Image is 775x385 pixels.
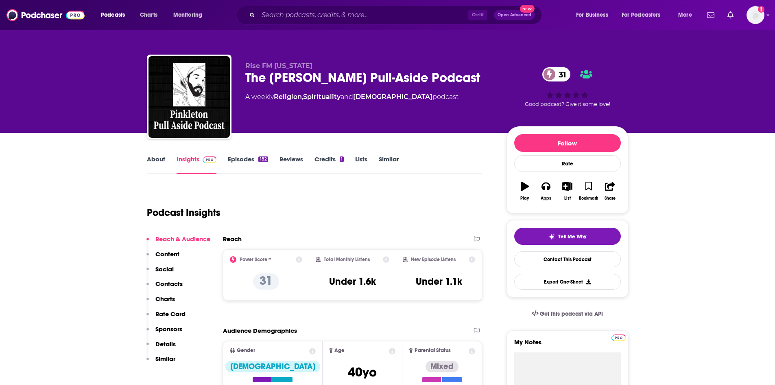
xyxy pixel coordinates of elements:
[155,355,175,363] p: Similar
[146,235,210,250] button: Reach & Audience
[146,250,179,265] button: Content
[411,257,456,262] h2: New Episode Listens
[146,325,182,340] button: Sponsors
[240,257,271,262] h2: Power Score™
[135,9,162,22] a: Charts
[611,334,626,341] img: Podchaser Pro
[237,348,255,353] span: Gender
[155,340,176,348] p: Details
[253,273,279,290] p: 31
[514,176,535,206] button: Play
[155,325,182,333] p: Sponsors
[203,156,217,163] img: Podchaser Pro
[155,235,210,243] p: Reach & Audience
[258,156,268,162] div: 182
[622,9,661,21] span: For Podcasters
[558,233,586,240] span: Tell Me Why
[155,250,179,258] p: Content
[514,251,621,267] a: Contact This Podcast
[177,155,217,174] a: InsightsPodchaser Pro
[506,62,629,112] div: 31Good podcast? Give it some love!
[426,361,458,372] div: Mixed
[329,275,376,288] h3: Under 1.6k
[564,196,571,201] div: List
[245,62,312,70] span: Rise FM [US_STATE]
[498,13,531,17] span: Open Advanced
[140,9,157,21] span: Charts
[334,348,345,353] span: Age
[146,280,183,295] button: Contacts
[758,6,764,13] svg: Add a profile image
[747,6,764,24] span: Logged in as smacnaughton
[303,93,341,101] a: Spirituality
[340,156,344,162] div: 1
[599,176,620,206] button: Share
[146,295,175,310] button: Charts
[146,265,174,280] button: Social
[155,310,186,318] p: Rate Card
[541,196,551,201] div: Apps
[514,155,621,172] div: Rate
[95,9,135,22] button: open menu
[520,5,535,13] span: New
[155,280,183,288] p: Contacts
[514,228,621,245] button: tell me why sparkleTell Me Why
[258,9,468,22] input: Search podcasts, credits, & more...
[468,10,487,20] span: Ctrl K
[147,207,220,219] h1: Podcast Insights
[540,310,603,317] span: Get this podcast via API
[101,9,125,21] span: Podcasts
[148,56,230,138] img: The Pinkleton Pull-Aside Podcast
[724,8,737,22] a: Show notifications dropdown
[747,6,764,24] button: Show profile menu
[520,196,529,201] div: Play
[348,364,377,380] span: 40 yo
[274,93,302,101] a: Religion
[542,67,570,81] a: 31
[576,9,608,21] span: For Business
[514,134,621,152] button: Follow
[223,235,242,243] h2: Reach
[379,155,399,174] a: Similar
[704,8,718,22] a: Show notifications dropdown
[324,257,370,262] h2: Total Monthly Listens
[302,93,303,101] span: ,
[579,196,598,201] div: Bookmark
[557,176,578,206] button: List
[168,9,213,22] button: open menu
[244,6,550,24] div: Search podcasts, credits, & more...
[146,355,175,370] button: Similar
[225,361,320,372] div: [DEMOGRAPHIC_DATA]
[314,155,344,174] a: Credits1
[415,348,451,353] span: Parental Status
[514,338,621,352] label: My Notes
[611,333,626,341] a: Pro website
[223,327,297,334] h2: Audience Demographics
[155,265,174,273] p: Social
[616,9,672,22] button: open menu
[672,9,702,22] button: open menu
[147,155,165,174] a: About
[605,196,616,201] div: Share
[535,176,557,206] button: Apps
[155,295,175,303] p: Charts
[548,233,555,240] img: tell me why sparkle
[525,101,610,107] span: Good podcast? Give it some love!
[525,304,610,324] a: Get this podcast via API
[7,7,85,23] img: Podchaser - Follow, Share and Rate Podcasts
[146,340,176,355] button: Details
[494,10,535,20] button: Open AdvancedNew
[146,310,186,325] button: Rate Card
[228,155,268,174] a: Episodes182
[173,9,202,21] span: Monitoring
[578,176,599,206] button: Bookmark
[514,274,621,290] button: Export One-Sheet
[353,93,432,101] a: [DEMOGRAPHIC_DATA]
[747,6,764,24] img: User Profile
[245,92,458,102] div: A weekly podcast
[279,155,303,174] a: Reviews
[355,155,367,174] a: Lists
[550,67,570,81] span: 31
